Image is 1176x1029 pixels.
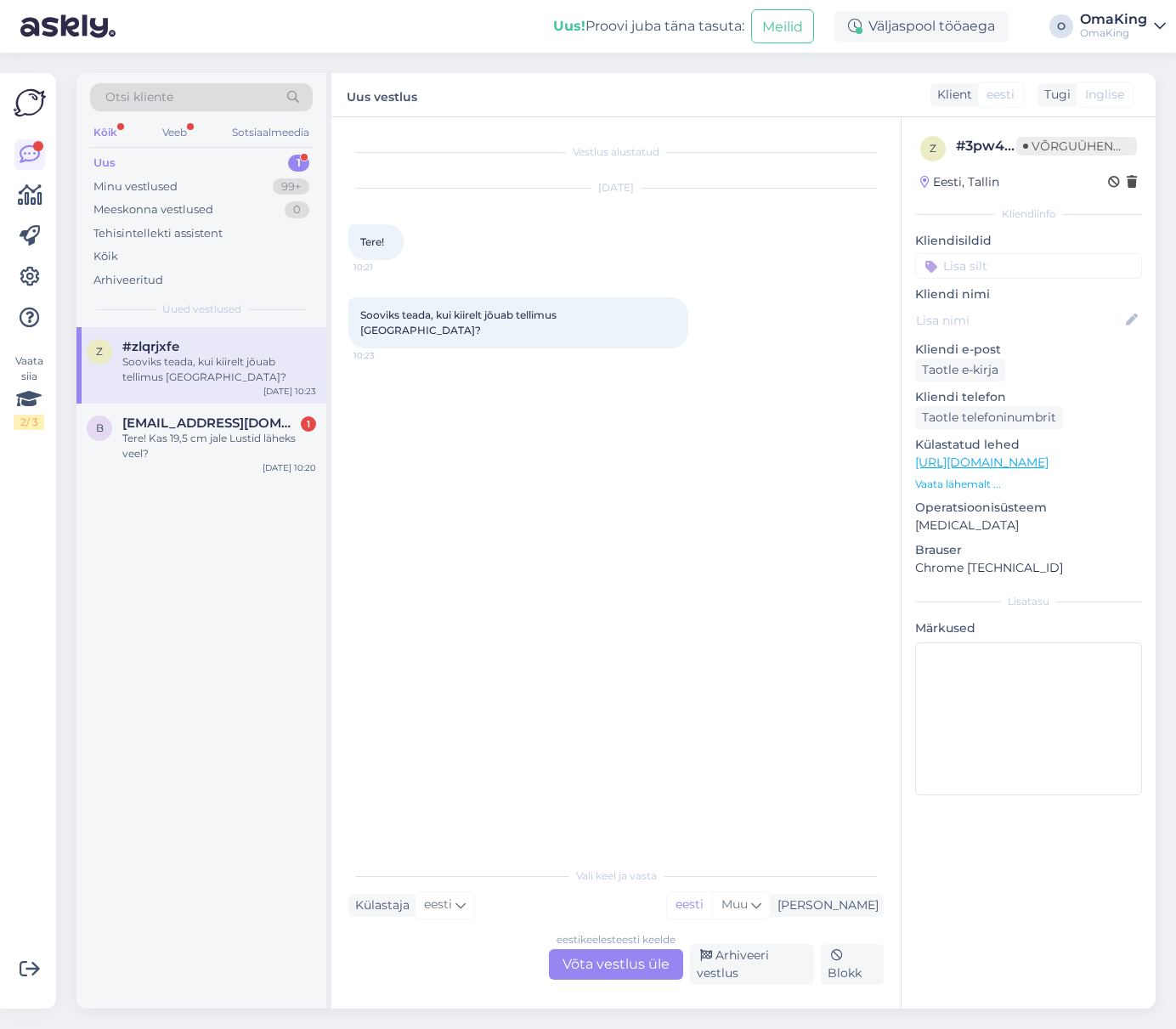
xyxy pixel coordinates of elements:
font: Inglise [1085,87,1124,102]
font: Vestlus alustatud [573,145,659,158]
font: z [96,345,103,358]
font: 10:21 [353,262,373,273]
font: z [930,142,936,155]
font: Klient [937,87,972,102]
font: Arhiveeritud [93,273,163,286]
font: Chrome [TECHNICAL_ID] [915,560,1063,575]
font: 10:23 [353,350,375,361]
font: b [96,421,104,434]
img: Askly logo [14,87,46,119]
font: Meeskonna vestlused [93,202,213,216]
font: Blokk [828,965,862,981]
font: Brauser [915,542,962,557]
font: #zlqrjxfe [122,338,179,354]
span: bluiv91@gmail.com [122,416,299,431]
font: OmaKing [1080,11,1147,27]
font: eesti keelde [616,933,676,946]
font: Meilid [762,19,803,35]
font: Võta vestlus üle [563,956,670,972]
font: Tere! [360,235,384,248]
font: Uus vestlus [347,89,417,105]
font: Kõik [93,249,118,263]
font: Proovi juba täna tasuta: [585,18,744,34]
font: Sooviks teada, kui kiirelt jõuab tellimus [GEOGRAPHIC_DATA]? [122,355,286,383]
font: [DATE] 10:20 [263,462,316,473]
font: Võrguühenduseta [1032,139,1163,154]
font: Vaata siia [15,354,43,382]
font: Uus! [553,18,585,34]
font: Minu vestlused [93,179,178,193]
font: Vaata lähemalt ... [915,478,1001,490]
font: Kliendi telefon [915,389,1006,404]
font: 0 [293,202,301,216]
font: / 3 [26,416,38,428]
font: keelest [580,933,616,946]
font: Lisatasu [1008,595,1049,608]
font: 1 [297,155,301,169]
font: Märkused [915,620,975,636]
font: [PERSON_NAME] [777,897,879,913]
font: Uus [93,155,116,169]
font: Taotle e-kirja [922,362,998,377]
a: OmaKingOmaKing [1080,13,1166,40]
input: Lisa nimi [916,311,1122,330]
input: Lisa silt [915,253,1142,279]
font: [DATE] 10:23 [263,386,316,397]
font: Kõik [93,126,117,139]
font: 1 [307,418,310,430]
a: [URL][DOMAIN_NAME] [915,455,1049,470]
font: eesti [557,933,580,946]
font: eesti [424,896,452,912]
font: Vali keel ja vasta [576,869,657,882]
font: 2 [20,416,26,428]
font: [DATE] [598,181,634,194]
font: Eesti, Tallin [933,174,999,189]
font: 99+ [281,179,301,193]
font: [EMAIL_ADDRESS][DOMAIN_NAME] [122,415,356,431]
font: [MEDICAL_DATA] [915,517,1019,533]
font: Sotsiaalmeedia [232,126,309,139]
button: Meilid [751,9,814,42]
font: # [956,138,965,154]
font: 3pw4i8eg [965,138,1035,154]
font: Väljaspool tööaega [868,18,995,34]
font: Külastaja [355,897,410,913]
font: Muu [721,896,748,912]
font: Arhiveeri vestlus [697,947,769,981]
font: Tere! Kas 19,5 cm jale Lustid läheks veel? [122,432,296,460]
font: Tehisintellekti assistent [93,226,223,240]
font: Kliendiinfo [1002,207,1056,220]
font: Kliendi nimi [915,286,990,302]
font: Tugi [1044,87,1071,102]
font: eesti [676,896,704,912]
font: Sooviks teada, kui kiirelt jõuab tellimus [GEOGRAPHIC_DATA]? [360,308,559,336]
font: eesti [987,87,1015,102]
font: Otsi kliente [105,89,173,105]
font: Uued vestlused [162,302,241,315]
font: Taotle telefoninumbrit [922,410,1056,425]
font: Kliendi e-post [915,342,1001,357]
font: OmaKing [1080,26,1129,39]
font: Veeb [162,126,187,139]
font: O [1057,20,1066,32]
font: Kliendisildid [915,233,992,248]
font: Külastatud lehed [915,437,1020,452]
font: Operatsioonisüsteem [915,500,1047,515]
